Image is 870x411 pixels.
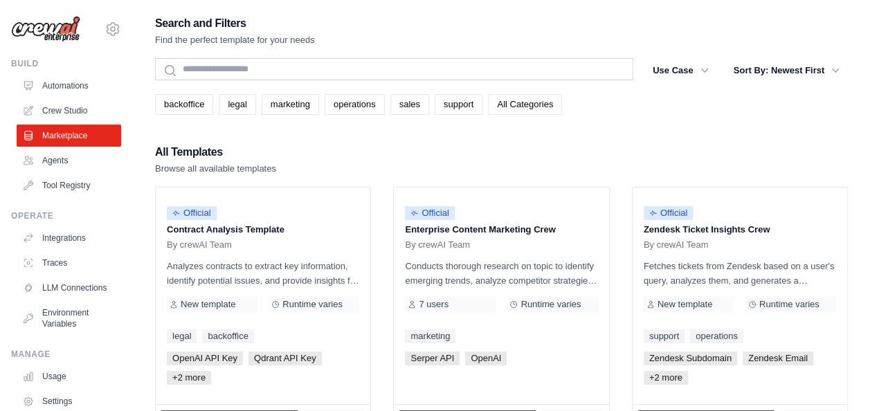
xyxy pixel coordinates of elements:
[11,58,121,69] div: Build
[644,371,688,385] span: +2 more
[658,299,712,310] span: New template
[17,75,121,97] a: Automations
[17,302,121,335] a: Environment Variables
[155,143,276,162] h2: All Templates
[219,94,255,115] a: legal
[167,351,243,365] span: OpenAI API Key
[17,174,121,197] a: Tool Registry
[725,58,848,83] button: Sort By: Newest First
[435,94,482,115] a: support
[17,149,121,172] a: Agents
[690,329,743,343] a: operations
[644,206,694,220] span: Official
[405,351,460,365] span: Serper API
[167,206,217,220] span: Official
[167,223,359,237] p: Contract Analysis Template
[155,162,276,176] p: Browse all available templates
[11,16,80,42] img: Logo
[155,14,315,33] h2: Search and Filters
[282,299,343,310] span: Runtime varies
[644,239,709,250] span: By crewAI Team
[325,94,385,115] a: operations
[405,223,597,237] p: Enterprise Content Marketing Crew
[11,210,121,221] div: Operate
[644,329,685,343] a: support
[419,299,448,310] span: 7 users
[520,299,581,310] span: Runtime varies
[17,100,121,122] a: Crew Studio
[248,351,322,365] span: Qdrant API Key
[405,329,455,343] a: marketing
[167,239,232,250] span: By crewAI Team
[167,329,197,343] a: legal
[167,371,211,385] span: +2 more
[644,58,717,83] button: Use Case
[11,349,121,360] div: Manage
[181,299,235,310] span: New template
[488,94,562,115] a: All Categories
[465,351,507,365] span: OpenAI
[390,94,429,115] a: sales
[644,351,737,365] span: Zendesk Subdomain
[405,239,470,250] span: By crewAI Team
[17,125,121,147] a: Marketplace
[644,259,836,288] p: Fetches tickets from Zendesk based on a user's query, analyzes them, and generates a summary. Out...
[155,33,315,47] p: Find the perfect template for your needs
[405,259,597,288] p: Conducts thorough research on topic to identify emerging trends, analyze competitor strategies, a...
[262,94,319,115] a: marketing
[167,259,359,288] p: Analyzes contracts to extract key information, identify potential issues, and provide insights fo...
[202,329,253,343] a: backoffice
[17,365,121,387] a: Usage
[644,223,836,237] p: Zendesk Ticket Insights Crew
[17,227,121,249] a: Integrations
[155,94,213,115] a: backoffice
[743,351,813,365] span: Zendesk Email
[17,277,121,299] a: LLM Connections
[759,299,819,310] span: Runtime varies
[405,206,455,220] span: Official
[17,252,121,274] a: Traces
